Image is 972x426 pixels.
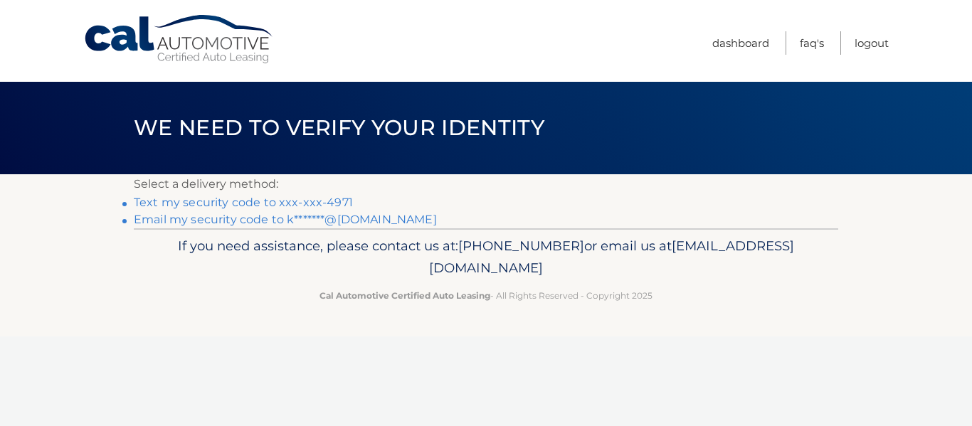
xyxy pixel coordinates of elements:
a: Dashboard [712,31,769,55]
strong: Cal Automotive Certified Auto Leasing [319,290,490,301]
a: Text my security code to xxx-xxx-4971 [134,196,353,209]
p: Select a delivery method: [134,174,838,194]
a: Logout [855,31,889,55]
a: Email my security code to k*******@[DOMAIN_NAME] [134,213,437,226]
p: - All Rights Reserved - Copyright 2025 [143,288,829,303]
span: [PHONE_NUMBER] [458,238,584,254]
a: Cal Automotive [83,14,275,65]
a: FAQ's [800,31,824,55]
span: We need to verify your identity [134,115,544,141]
p: If you need assistance, please contact us at: or email us at [143,235,829,280]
